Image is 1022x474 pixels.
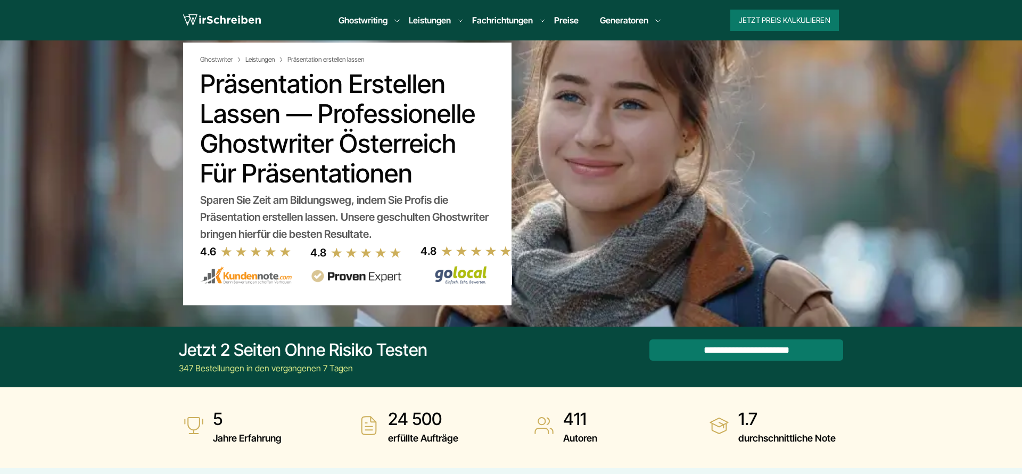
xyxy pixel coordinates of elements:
[738,430,836,447] span: durchschnittliche Note
[220,246,292,257] img: stars
[200,267,292,285] img: kundennote
[421,265,512,285] img: Wirschreiben Bewertungen
[472,14,533,27] a: Fachrichtungen
[200,69,494,188] h1: Präsentation Erstellen Lassen — Professionelle Ghostwriter Österreich für Präsentationen
[441,245,512,257] img: stars
[358,415,380,436] img: erfüllte Aufträge
[179,362,427,375] div: 347 Bestellungen in den vergangenen 7 Tagen
[213,430,282,447] span: Jahre Erfahrung
[310,270,402,283] img: provenexpert reviews
[533,415,555,436] img: Autoren
[708,415,730,436] img: durchschnittliche Note
[421,243,436,260] div: 4.8
[563,409,597,430] strong: 411
[200,192,494,243] div: Sparen Sie Zeit am Bildungsweg, indem Sie Profis die Präsentation erstellen lassen. Unsere geschu...
[200,55,243,64] a: Ghostwriter
[287,55,364,64] span: Präsentation erstellen lassen
[600,14,648,27] a: Generatoren
[310,244,326,261] div: 4.8
[331,247,402,259] img: stars
[563,430,597,447] span: Autoren
[213,409,282,430] strong: 5
[200,243,216,260] div: 4.6
[554,15,579,26] a: Preise
[730,10,839,31] button: Jetzt Preis kalkulieren
[738,409,836,430] strong: 1.7
[183,12,261,28] img: logo wirschreiben
[409,14,451,27] a: Leistungen
[183,415,204,436] img: Jahre Erfahrung
[339,14,388,27] a: Ghostwriting
[388,430,458,447] span: erfüllte Aufträge
[179,339,427,361] div: Jetzt 2 Seiten ohne Risiko testen
[245,55,285,64] a: Leistungen
[388,409,458,430] strong: 24 500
